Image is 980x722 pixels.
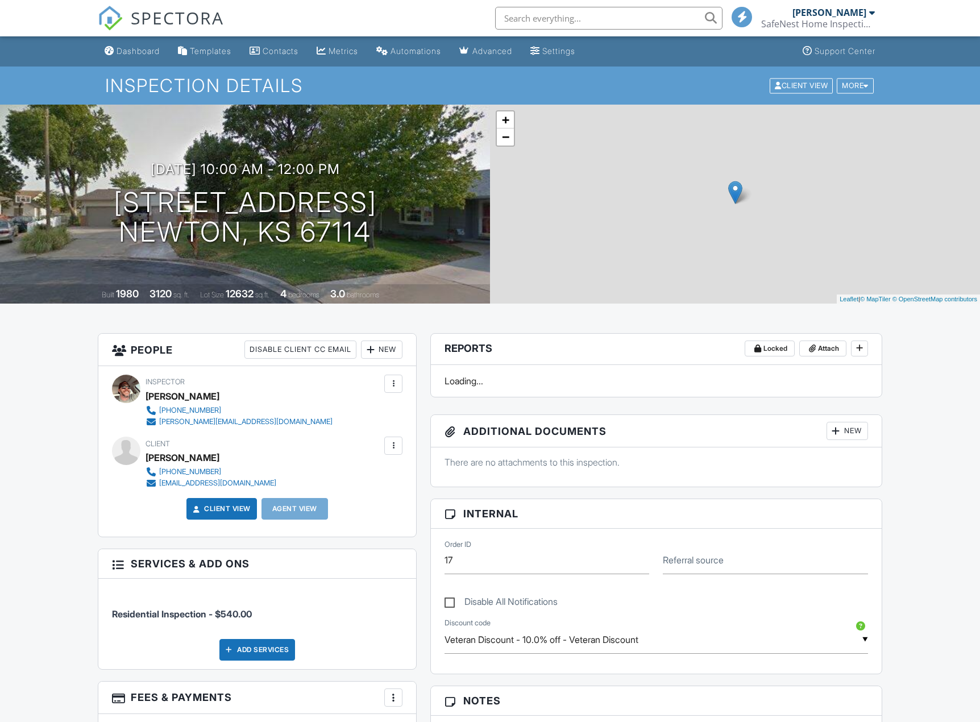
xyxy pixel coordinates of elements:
[105,76,875,96] h1: Inspection Details
[151,161,340,177] h3: [DATE] 10:00 am - 12:00 pm
[117,46,160,56] div: Dashboard
[770,78,833,93] div: Client View
[150,288,172,300] div: 3120
[98,334,416,366] h3: People
[112,587,402,629] li: Service: Residential Inspection
[146,377,185,386] span: Inspector
[159,467,221,476] div: [PHONE_NUMBER]
[173,291,189,299] span: sq. ft.
[116,288,139,300] div: 1980
[827,422,868,440] div: New
[837,294,980,304] div: |
[146,416,333,428] a: [PERSON_NAME][EMAIL_ADDRESS][DOMAIN_NAME]
[472,46,512,56] div: Advanced
[98,6,123,31] img: The Best Home Inspection Software - Spectora
[455,41,517,62] a: Advanced
[146,478,276,489] a: [EMAIL_ADDRESS][DOMAIN_NAME]
[330,288,345,300] div: 3.0
[100,41,164,62] a: Dashboard
[769,81,836,89] a: Client View
[361,341,402,359] div: New
[761,18,875,30] div: SafeNest Home Inspections, LLC
[280,288,286,300] div: 4
[112,608,252,620] span: Residential Inspection - $540.00
[173,41,236,62] a: Templates
[837,78,874,93] div: More
[190,46,231,56] div: Templates
[892,296,977,302] a: © OpenStreetMap contributors
[798,41,880,62] a: Support Center
[200,291,224,299] span: Lot Size
[860,296,891,302] a: © MapTiler
[146,466,276,478] a: [PHONE_NUMBER]
[114,188,377,248] h1: [STREET_ADDRESS] Newton, KS 67114
[445,618,491,628] label: Discount code
[146,439,170,448] span: Client
[190,503,251,514] a: Client View
[146,405,333,416] a: [PHONE_NUMBER]
[329,46,358,56] div: Metrics
[663,554,724,566] label: Referral source
[347,291,379,299] span: bathrooms
[131,6,224,30] span: SPECTORA
[255,291,269,299] span: sq.ft.
[159,406,221,415] div: [PHONE_NUMBER]
[840,296,858,302] a: Leaflet
[815,46,875,56] div: Support Center
[98,15,224,39] a: SPECTORA
[244,341,356,359] div: Disable Client CC Email
[159,417,333,426] div: [PERSON_NAME][EMAIL_ADDRESS][DOMAIN_NAME]
[431,415,882,447] h3: Additional Documents
[792,7,866,18] div: [PERSON_NAME]
[159,479,276,488] div: [EMAIL_ADDRESS][DOMAIN_NAME]
[102,291,114,299] span: Built
[245,41,303,62] a: Contacts
[312,41,363,62] a: Metrics
[445,596,558,611] label: Disable All Notifications
[431,686,882,716] h3: Notes
[391,46,441,56] div: Automations
[146,388,219,405] div: [PERSON_NAME]
[226,288,254,300] div: 12632
[288,291,319,299] span: bedrooms
[497,111,514,128] a: Zoom in
[526,41,580,62] a: Settings
[542,46,575,56] div: Settings
[497,128,514,146] a: Zoom out
[495,7,722,30] input: Search everything...
[219,639,295,661] div: Add Services
[372,41,446,62] a: Automations (Basic)
[445,540,471,550] label: Order ID
[98,682,416,714] h3: Fees & Payments
[431,499,882,529] h3: Internal
[98,549,416,579] h3: Services & Add ons
[263,46,298,56] div: Contacts
[445,456,868,468] p: There are no attachments to this inspection.
[146,449,219,466] div: [PERSON_NAME]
